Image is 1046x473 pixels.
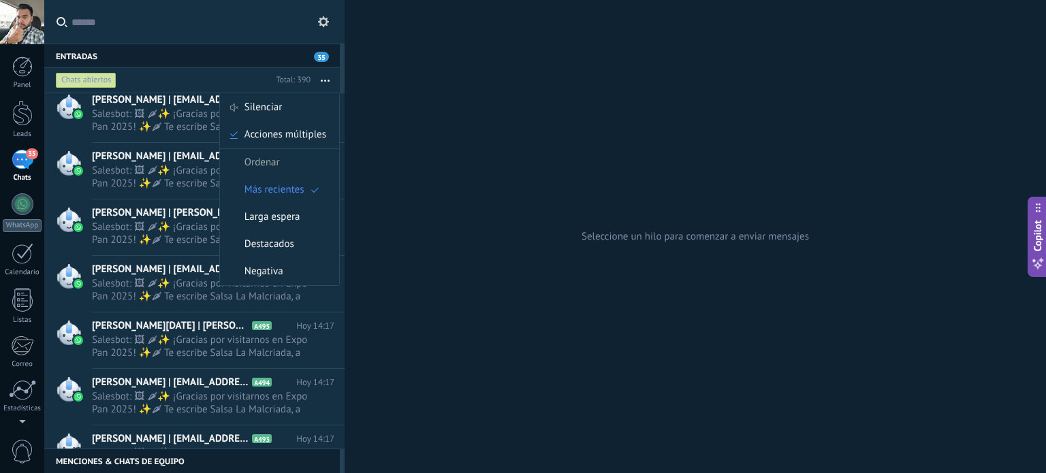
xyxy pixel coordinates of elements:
div: Total: 390 [270,74,311,87]
span: A493 [252,434,272,443]
img: waba.svg [74,392,83,402]
span: A494 [252,378,272,387]
span: Salesbot: 🖼 🌶✨ ¡Gracias por visitarnos en Expo Pan 2025! ✨🌶 Te escribe Salsa La Malcriada, a nomb... [92,108,308,133]
span: Hoy 14:17 [296,376,334,389]
img: waba.svg [74,336,83,345]
span: 35 [26,148,37,159]
span: Ordenar [244,149,280,176]
span: Salesbot: 🖼 🌶✨ ¡Gracias por visitarnos en Expo Pan 2025! ✨🌶 Te escribe Salsa La Malcriada, a nomb... [92,390,308,416]
span: Acciones múltiples [244,121,326,148]
div: Listas [3,316,42,325]
a: [PERSON_NAME] | [PERSON_NAME][EMAIL_ADDRESS][DOMAIN_NAME] | Expo Pan 2025 A498 Hoy 14:17 Salesbot... [44,199,345,255]
span: [PERSON_NAME] | [EMAIL_ADDRESS][DOMAIN_NAME] | Expo Pan 2025 [92,93,249,107]
span: Salesbot: 🖼 🌶✨ ¡Gracias por visitarnos en Expo Pan 2025! ✨🌶 Te escribe Salsa La Malcriada, a nomb... [92,446,308,472]
span: Negativa [244,258,283,285]
span: Hoy 14:17 [296,319,334,333]
span: [PERSON_NAME] | [EMAIL_ADDRESS][DOMAIN_NAME] | Expo Pan 2025 [92,432,249,446]
div: Panel [3,81,42,90]
span: 35 [314,52,329,62]
span: [PERSON_NAME] | [PERSON_NAME][EMAIL_ADDRESS][DOMAIN_NAME] | Expo Pan 2025 [92,206,249,220]
span: [PERSON_NAME] | [EMAIL_ADDRESS][DOMAIN_NAME] | Expo Pan 2025 [92,150,249,163]
span: Salesbot: 🖼 🌶✨ ¡Gracias por visitarnos en Expo Pan 2025! ✨🌶 Te escribe Salsa La Malcriada, a nomb... [92,277,308,303]
a: [PERSON_NAME][DATE] | [PERSON_NAME][EMAIL_ADDRESS][DOMAIN_NAME] | Expo Pan 2025 A495 Hoy 14:17 Sa... [44,312,345,368]
span: Salesbot: 🖼 🌶✨ ¡Gracias por visitarnos en Expo Pan 2025! ✨🌶 Te escribe Salsa La Malcriada, a nomb... [92,221,308,246]
img: waba.svg [74,223,83,232]
div: Chats [3,174,42,182]
span: [PERSON_NAME] | [EMAIL_ADDRESS][DOMAIN_NAME] | Expo Pan 2025 [92,376,249,389]
span: Destacados [244,231,294,258]
span: Larga espera [244,203,300,231]
div: WhatsApp [3,219,42,232]
span: Silenciar [244,94,283,121]
span: [PERSON_NAME][DATE] | [PERSON_NAME][EMAIL_ADDRESS][DOMAIN_NAME] | Expo Pan 2025 [92,319,249,333]
span: Salesbot: 🖼 🌶✨ ¡Gracias por visitarnos en Expo Pan 2025! ✨🌶 Te escribe Salsa La Malcriada, a nomb... [92,333,308,359]
span: Hoy 14:17 [296,432,334,446]
a: [PERSON_NAME] | [EMAIL_ADDRESS][DOMAIN_NAME] | Expo Pan 2025 A494 Hoy 14:17 Salesbot: 🖼 🌶✨ ¡Graci... [44,369,345,425]
div: Chats abiertos [56,72,116,88]
img: waba.svg [74,166,83,176]
div: Estadísticas [3,404,42,413]
img: waba.svg [74,279,83,289]
span: Más recientes [244,176,304,203]
span: Copilot [1031,220,1045,251]
span: [PERSON_NAME] | [EMAIL_ADDRESS][DOMAIN_NAME] | Expo Pan 2025 [92,263,249,276]
img: waba.svg [74,110,83,119]
a: [PERSON_NAME] | [EMAIL_ADDRESS][DOMAIN_NAME] | Expo Pan 2025 A496 Hoy 14:17 Salesbot: 🖼 🌶✨ ¡Graci... [44,256,345,312]
span: A495 [252,321,272,330]
div: Entradas [44,44,340,68]
a: [PERSON_NAME] | [EMAIL_ADDRESS][DOMAIN_NAME] | Expo Pan 2025 A499 Hoy 14:17 Salesbot: 🖼 🌶✨ ¡Graci... [44,143,345,199]
div: Leads [3,130,42,139]
a: [PERSON_NAME] | [EMAIL_ADDRESS][DOMAIN_NAME] | Expo Pan 2025 A500 Hoy 14:17 Salesbot: 🖼 🌶✨ ¡Graci... [44,86,345,142]
div: Calendario [3,268,42,277]
span: Salesbot: 🖼 🌶✨ ¡Gracias por visitarnos en Expo Pan 2025! ✨🌶 Te escribe Salsa La Malcriada, a nomb... [92,164,308,190]
button: Más [311,68,340,93]
div: Menciones & Chats de equipo [44,448,340,473]
div: Correo [3,360,42,369]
